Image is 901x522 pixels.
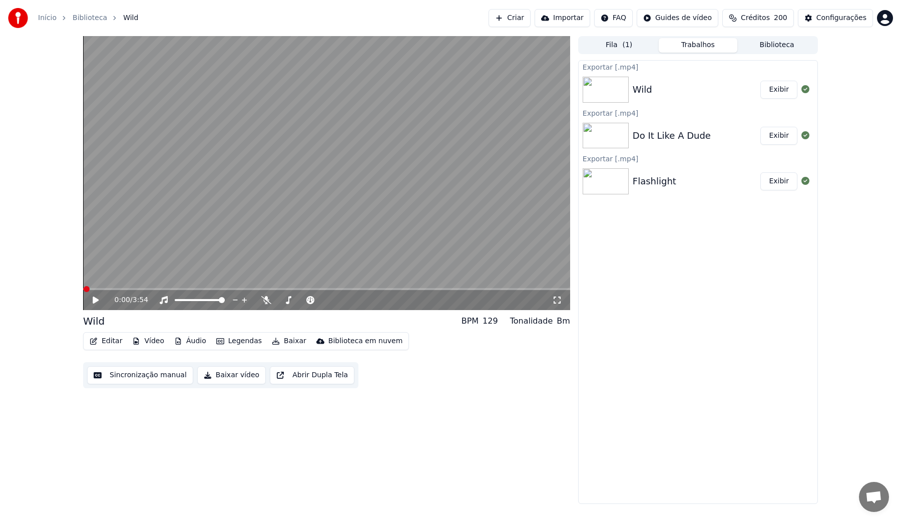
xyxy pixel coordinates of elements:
button: Exibir [760,127,797,145]
span: ( 1 ) [622,40,632,50]
button: Configurações [798,9,873,27]
div: Exportar [.mp4] [579,107,817,119]
span: 0:00 [115,295,130,305]
button: Guides de vídeo [637,9,718,27]
span: 200 [774,13,787,23]
div: Bate-papo aberto [859,482,889,512]
div: Tonalidade [510,315,553,327]
button: FAQ [594,9,633,27]
nav: breadcrumb [38,13,138,23]
div: Do It Like A Dude [633,129,711,143]
div: BPM [462,315,479,327]
span: 3:54 [133,295,148,305]
div: Wild [633,83,652,97]
div: Biblioteca em nuvem [328,336,403,346]
div: 129 [483,315,498,327]
a: Biblioteca [73,13,107,23]
div: Flashlight [633,174,676,188]
button: Baixar [268,334,310,348]
button: Áudio [170,334,210,348]
span: Créditos [741,13,770,23]
span: Wild [123,13,138,23]
button: Sincronização manual [87,366,193,384]
button: Criar [489,9,531,27]
button: Vídeo [128,334,168,348]
button: Exibir [760,172,797,190]
button: Importar [535,9,590,27]
div: Exportar [.mp4] [579,152,817,164]
div: Exportar [.mp4] [579,61,817,73]
button: Legendas [212,334,266,348]
button: Trabalhos [659,38,738,53]
button: Baixar vídeo [197,366,266,384]
div: / [115,295,139,305]
button: Abrir Dupla Tela [270,366,354,384]
div: Bm [557,315,570,327]
button: Fila [580,38,659,53]
div: Configurações [816,13,866,23]
button: Biblioteca [737,38,816,53]
a: Início [38,13,57,23]
button: Editar [86,334,126,348]
button: Exibir [760,81,797,99]
div: Wild [83,314,105,328]
button: Créditos200 [722,9,794,27]
img: youka [8,8,28,28]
